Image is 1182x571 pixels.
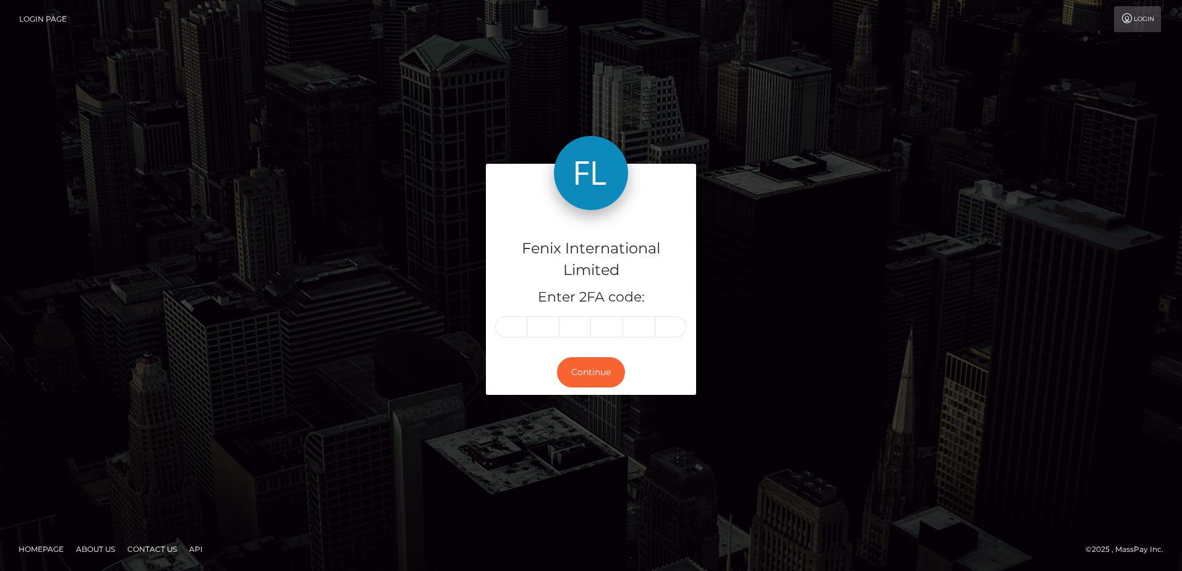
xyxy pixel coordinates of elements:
[495,288,687,307] h5: Enter 2FA code:
[1114,6,1161,32] a: Login
[71,539,120,559] a: About Us
[122,539,182,559] a: Contact Us
[19,6,67,32] a: Login Page
[495,238,687,281] h4: Fenix International Limited
[1086,543,1173,556] div: © 2025 , MassPay Inc.
[14,539,69,559] a: Homepage
[557,357,625,387] button: Continue
[184,539,208,559] a: API
[554,136,628,210] img: Fenix International Limited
